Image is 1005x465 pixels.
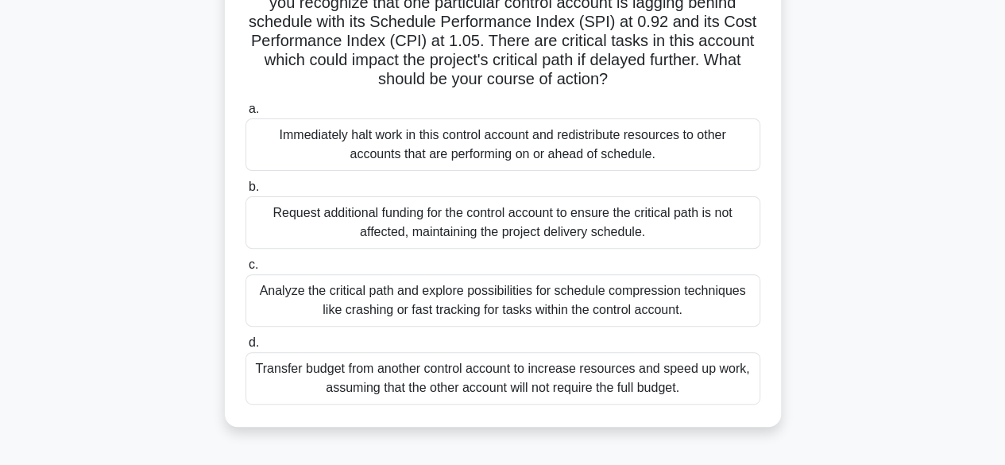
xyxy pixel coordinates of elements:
span: a. [249,102,259,115]
div: Request additional funding for the control account to ensure the critical path is not affected, m... [245,196,760,249]
span: c. [249,258,258,271]
div: Immediately halt work in this control account and redistribute resources to other accounts that a... [245,118,760,171]
span: d. [249,335,259,349]
span: b. [249,180,259,193]
div: Transfer budget from another control account to increase resources and speed up work, assuming th... [245,352,760,405]
div: Analyze the critical path and explore possibilities for schedule compression techniques like cras... [245,274,760,327]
